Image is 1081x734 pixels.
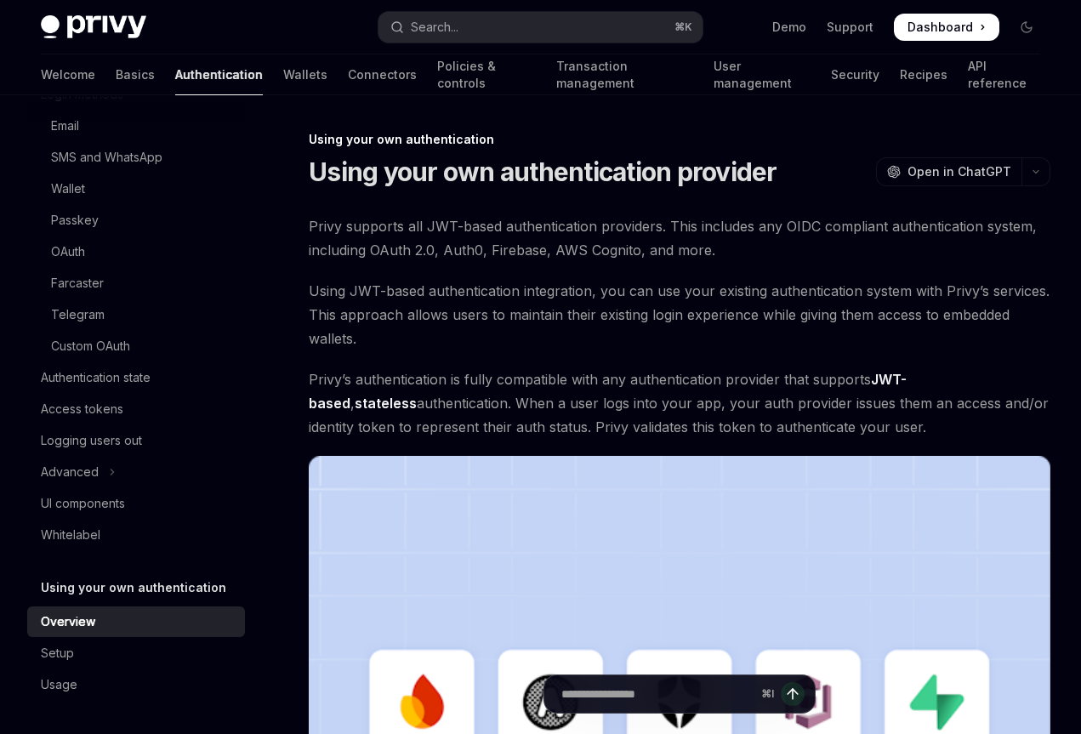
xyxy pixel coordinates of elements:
div: Advanced [41,462,99,482]
div: Authentication state [41,367,151,388]
a: Usage [27,669,245,700]
div: Telegram [51,304,105,325]
button: Toggle dark mode [1013,14,1040,41]
a: Authentication [175,54,263,95]
h5: Using your own authentication [41,578,226,598]
a: API reference [968,54,1040,95]
div: OAuth [51,242,85,262]
div: UI components [41,493,125,514]
h1: Using your own authentication provider [309,156,777,187]
div: Email [51,116,79,136]
a: Wallets [283,54,327,95]
a: Policies & controls [437,54,536,95]
span: Using JWT-based authentication integration, you can use your existing authentication system with ... [309,279,1050,350]
div: Wallet [51,179,85,199]
a: Dashboard [894,14,999,41]
div: Overview [41,612,95,632]
div: Custom OAuth [51,336,130,356]
a: Basics [116,54,155,95]
div: SMS and WhatsApp [51,147,162,168]
a: Demo [772,19,806,36]
a: Transaction management [556,54,693,95]
div: Usage [41,674,77,695]
a: Whitelabel [27,520,245,550]
img: dark logo [41,15,146,39]
a: stateless [355,395,417,413]
span: Dashboard [907,19,973,36]
a: Telegram [27,299,245,330]
div: Passkey [51,210,99,230]
a: OAuth [27,236,245,267]
div: Access tokens [41,399,123,419]
button: Toggle Advanced section [27,457,245,487]
a: Support [827,19,873,36]
div: Logging users out [41,430,142,451]
div: Whitelabel [41,525,100,545]
a: SMS and WhatsApp [27,142,245,173]
a: Farcaster [27,268,245,299]
a: Custom OAuth [27,331,245,361]
div: Farcaster [51,273,104,293]
a: Overview [27,606,245,637]
a: Access tokens [27,394,245,424]
button: Open search [378,12,703,43]
a: Recipes [900,54,947,95]
a: Setup [27,638,245,669]
span: ⌘ K [674,20,692,34]
a: Security [831,54,879,95]
a: Connectors [348,54,417,95]
a: Logging users out [27,425,245,456]
div: Setup [41,643,74,663]
span: Privy supports all JWT-based authentication providers. This includes any OIDC compliant authentic... [309,214,1050,262]
input: Ask a question... [561,675,754,713]
a: Authentication state [27,362,245,393]
div: Search... [411,17,458,37]
a: Passkey [27,205,245,236]
button: Send message [781,682,805,706]
a: Wallet [27,174,245,204]
span: Open in ChatGPT [907,163,1011,180]
span: Privy’s authentication is fully compatible with any authentication provider that supports , authe... [309,367,1050,439]
div: Using your own authentication [309,131,1050,148]
a: Welcome [41,54,95,95]
a: UI components [27,488,245,519]
a: User management [714,54,811,95]
a: Email [27,111,245,141]
button: Open in ChatGPT [876,157,1021,186]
